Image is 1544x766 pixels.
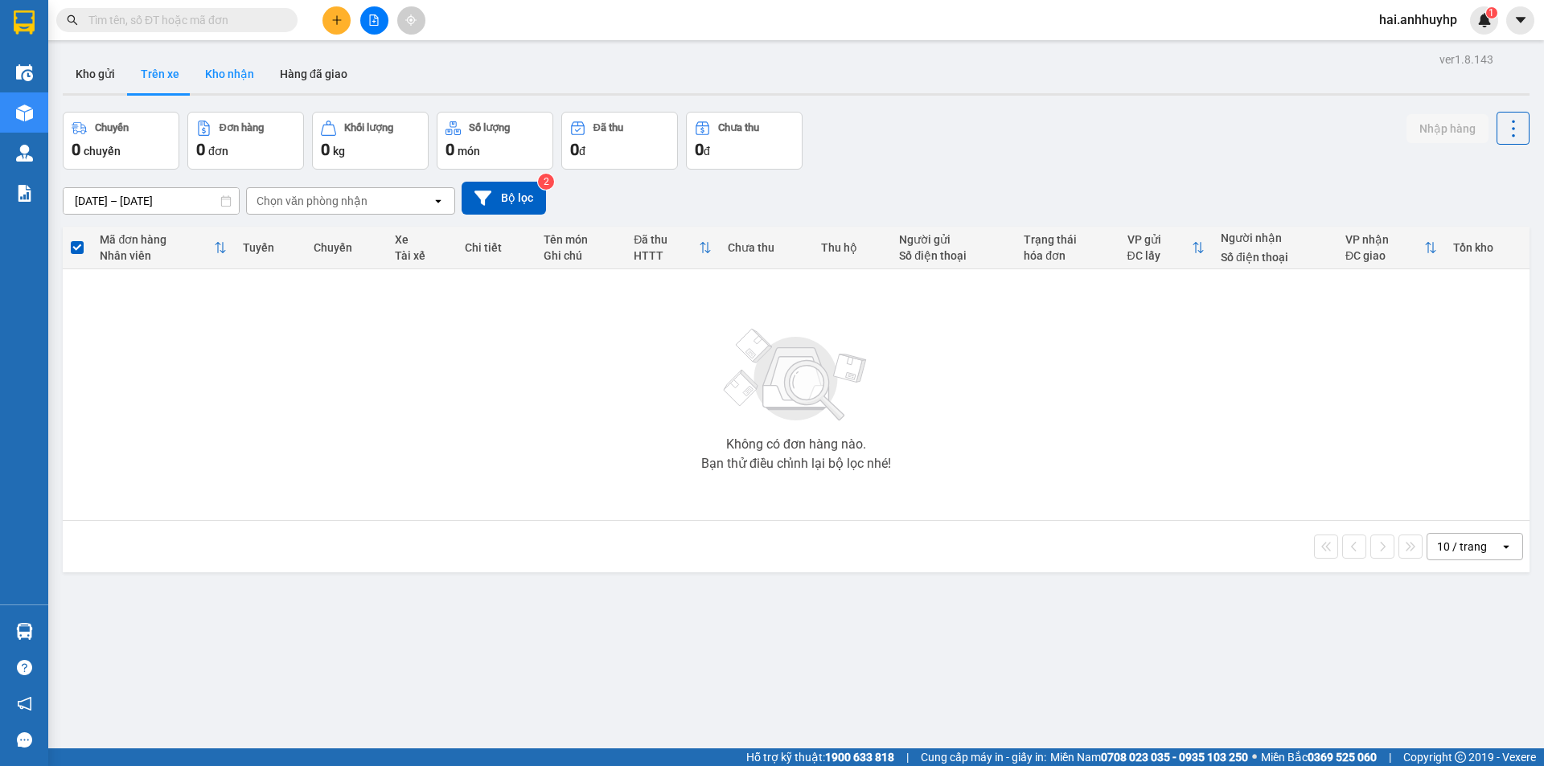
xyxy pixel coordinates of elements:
[1119,227,1213,269] th: Toggle SortBy
[63,112,179,170] button: Chuyến0chuyến
[1024,233,1111,246] div: Trạng thái
[16,185,33,202] img: solution-icon
[726,438,866,451] div: Không có đơn hàng nào.
[1261,748,1377,766] span: Miền Bắc
[196,140,205,159] span: 0
[64,188,239,214] input: Select a date range.
[825,751,894,764] strong: 1900 633 818
[1437,539,1487,555] div: 10 / trang
[1127,233,1192,246] div: VP gửi
[405,14,417,26] span: aim
[314,241,379,254] div: Chuyến
[1252,754,1257,760] span: ⚪️
[1506,6,1534,35] button: caret-down
[84,145,121,158] span: chuyến
[1024,249,1111,262] div: hóa đơn
[243,241,298,254] div: Tuyến
[1127,249,1192,262] div: ĐC lấy
[1337,227,1445,269] th: Toggle SortBy
[686,112,803,170] button: Chưa thu0đ
[344,122,393,133] div: Khối lượng
[88,11,278,29] input: Tìm tên, số ĐT hoặc mã đơn
[395,233,449,246] div: Xe
[208,145,228,158] span: đơn
[626,227,720,269] th: Toggle SortBy
[333,145,345,158] span: kg
[579,145,585,158] span: đ
[322,6,351,35] button: plus
[16,104,33,121] img: warehouse-icon
[16,145,33,162] img: warehouse-icon
[17,660,32,675] span: question-circle
[16,623,33,640] img: warehouse-icon
[397,6,425,35] button: aim
[1455,752,1466,763] span: copyright
[1345,249,1424,262] div: ĐC giao
[331,14,343,26] span: plus
[95,122,129,133] div: Chuyến
[821,241,883,254] div: Thu hộ
[1500,540,1513,553] svg: open
[1345,233,1424,246] div: VP nhận
[1406,114,1489,143] button: Nhập hàng
[718,122,759,133] div: Chưa thu
[92,227,234,269] th: Toggle SortBy
[544,233,618,246] div: Tên món
[704,145,710,158] span: đ
[312,112,429,170] button: Khối lượng0kg
[538,174,554,190] sup: 2
[921,748,1046,766] span: Cung cấp máy in - giấy in:
[14,10,35,35] img: logo-vxr
[267,55,360,93] button: Hàng đã giao
[570,140,579,159] span: 0
[432,195,445,207] svg: open
[899,249,1008,262] div: Số điện thoại
[1308,751,1377,764] strong: 0369 525 060
[1101,751,1248,764] strong: 0708 023 035 - 0935 103 250
[72,140,80,159] span: 0
[257,193,368,209] div: Chọn văn phòng nhận
[561,112,678,170] button: Đã thu0đ
[695,140,704,159] span: 0
[634,233,699,246] div: Đã thu
[67,14,78,26] span: search
[728,241,805,254] div: Chưa thu
[544,249,618,262] div: Ghi chú
[220,122,264,133] div: Đơn hàng
[100,233,213,246] div: Mã đơn hàng
[716,319,877,432] img: svg+xml;base64,PHN2ZyBjbGFzcz0ibGlzdC1wbHVnX19zdmciIHhtbG5zPSJodHRwOi8vd3d3LnczLm9yZy8yMDAwL3N2Zy...
[701,457,891,470] div: Bạn thử điều chỉnh lại bộ lọc nhé!
[17,732,32,748] span: message
[16,64,33,81] img: warehouse-icon
[899,233,1008,246] div: Người gửi
[1486,7,1497,18] sup: 1
[593,122,623,133] div: Đã thu
[1389,748,1391,766] span: |
[187,112,304,170] button: Đơn hàng0đơn
[192,55,267,93] button: Kho nhận
[437,112,553,170] button: Số lượng0món
[128,55,192,93] button: Trên xe
[1050,748,1248,766] span: Miền Nam
[1221,231,1329,244] div: Người nhận
[446,140,454,159] span: 0
[360,6,388,35] button: file-add
[746,748,894,766] span: Hỗ trợ kỹ thuật:
[462,182,546,215] button: Bộ lọc
[1489,7,1494,18] span: 1
[17,696,32,711] span: notification
[368,14,380,26] span: file-add
[458,145,480,158] span: món
[469,122,510,133] div: Số lượng
[321,140,330,159] span: 0
[634,249,699,262] div: HTTT
[63,55,128,93] button: Kho gửi
[395,249,449,262] div: Tài xế
[1366,10,1470,30] span: hai.anhhuyhp
[1221,251,1329,264] div: Số điện thoại
[100,249,213,262] div: Nhân viên
[1453,241,1521,254] div: Tồn kho
[906,748,909,766] span: |
[465,241,528,254] div: Chi tiết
